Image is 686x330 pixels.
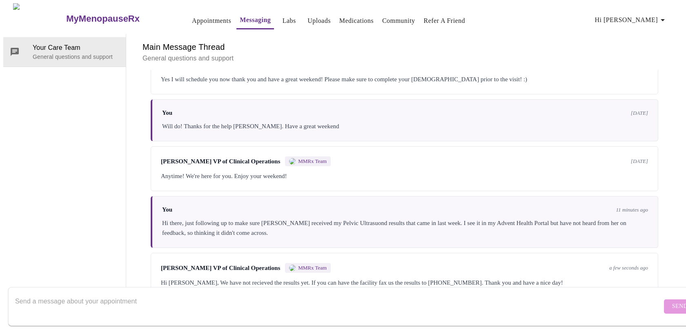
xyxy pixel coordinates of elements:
span: 11 minutes ago [616,207,648,213]
img: MMRX [289,265,296,271]
span: You [162,206,172,213]
button: Hi [PERSON_NAME] [592,12,671,28]
span: [PERSON_NAME] VP of Clinical Operations [161,158,280,165]
a: Messaging [240,14,271,26]
span: Hi [PERSON_NAME] [595,14,668,26]
div: Yes I will schedule you now thank you and have a great weekend! Please make sure to complete your... [161,74,648,84]
textarea: Send a message about your appointment [15,293,662,319]
h6: Main Message Thread [143,40,666,54]
button: Labs [276,13,302,29]
div: Your Care TeamGeneral questions and support [3,37,126,67]
p: General questions and support [143,54,666,63]
span: [DATE] [631,158,648,165]
span: MMRx Team [298,265,327,271]
img: MyMenopauseRx Logo [13,3,65,34]
span: a few seconds ago [609,265,648,271]
img: MMRX [289,158,296,165]
button: Messaging [236,12,274,29]
span: [DATE] [631,110,648,116]
a: Uploads [307,15,331,27]
span: MMRx Team [298,158,327,165]
div: Will do! Thanks for the help [PERSON_NAME]. Have a great weekend [162,121,648,131]
span: Your Care Team [33,43,119,53]
a: Community [382,15,415,27]
h3: MyMenopauseRx [66,13,140,24]
a: Appointments [192,15,231,27]
p: General questions and support [33,53,119,61]
button: Appointments [189,13,234,29]
button: Refer a Friend [421,13,469,29]
button: Uploads [304,13,334,29]
a: MyMenopauseRx [65,4,172,33]
span: You [162,109,172,116]
a: Refer a Friend [424,15,465,27]
a: Labs [283,15,296,27]
div: Hi [PERSON_NAME], We have not recieved the results yet. If you can have the facility fax us the r... [161,278,648,288]
button: Medications [336,13,377,29]
button: Community [379,13,419,29]
span: [PERSON_NAME] VP of Clinical Operations [161,265,280,272]
div: Hi there, just following up to make sure [PERSON_NAME] received my Pelvic Ultrasuond results that... [162,218,648,238]
div: Anytime! We're here for you. Enjoy your weekend! [161,171,648,181]
a: Medications [339,15,374,27]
